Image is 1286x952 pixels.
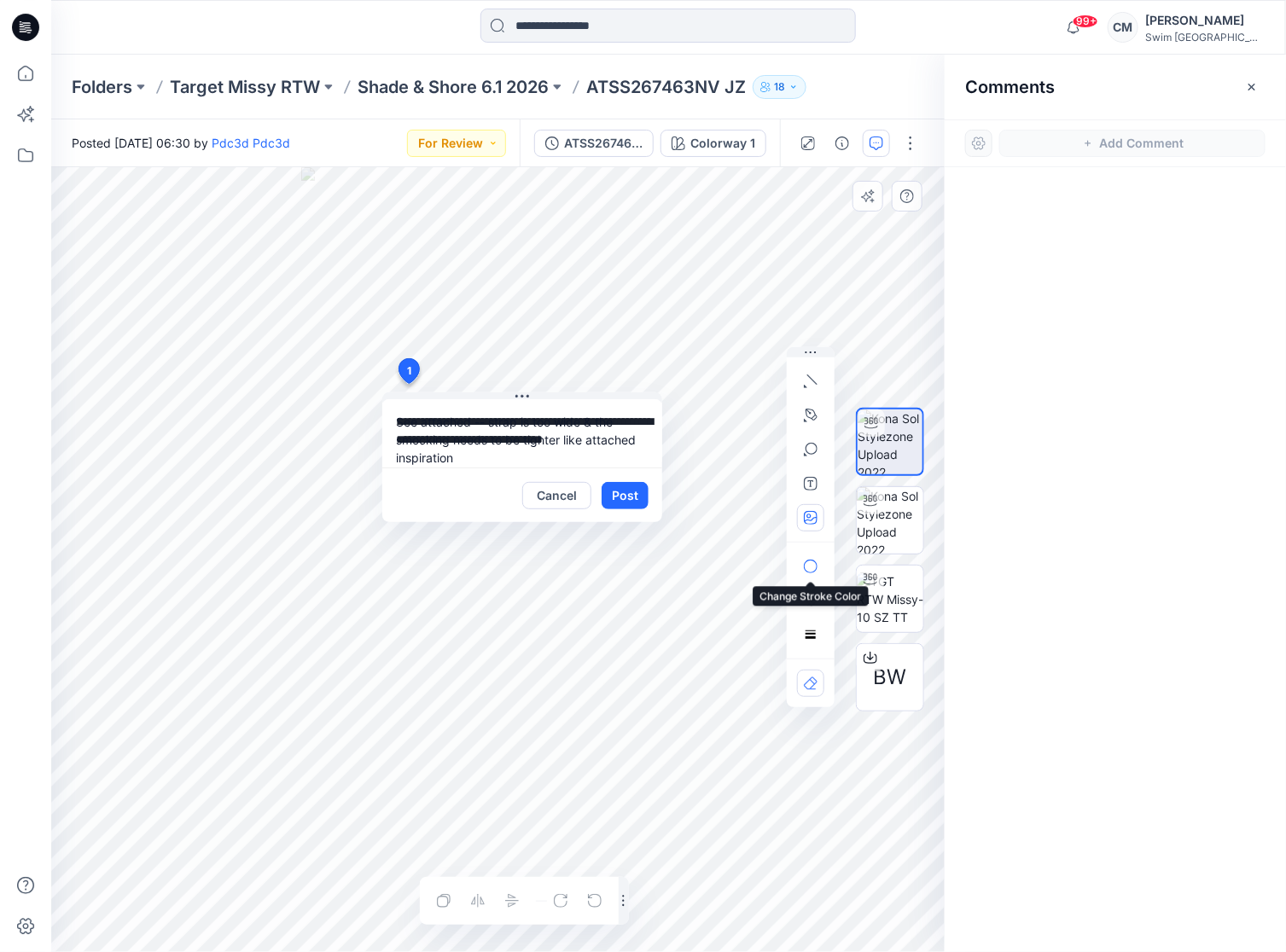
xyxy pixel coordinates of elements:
div: Colorway 1 [690,134,755,153]
div: Swim [GEOGRAPHIC_DATA] [1145,31,1265,44]
button: Add Comment [999,130,1266,157]
img: Kona Sol Stylezone Upload 2022 [857,487,923,554]
span: Posted [DATE] 06:30 by [72,134,290,152]
span: 99+ [1073,15,1098,28]
button: Details [829,130,856,157]
button: Colorway 1 [660,130,766,157]
a: Shade & Shore 6.1 2026 [358,75,549,99]
img: TGT RTW Missy-10 SZ TT [857,572,923,626]
p: ATSS267463NV JZ [586,75,746,99]
a: Folders [72,75,132,99]
span: BW [874,662,907,693]
a: Target Missy RTW [170,75,320,99]
button: Cancel [522,482,591,509]
span: 1 [407,363,411,379]
div: [PERSON_NAME] [1145,10,1265,31]
a: Pdc3d Pdc3d [212,136,290,150]
p: 18 [774,78,785,96]
div: ATSS267463NV JZ [564,134,643,153]
h2: Comments [965,77,1055,97]
img: Kona Sol Stylezone Upload 2022 [858,409,922,474]
button: ATSS267463NV JZ [534,130,654,157]
button: Post [602,482,649,509]
button: 18 [753,75,806,99]
div: CM [1108,12,1138,43]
